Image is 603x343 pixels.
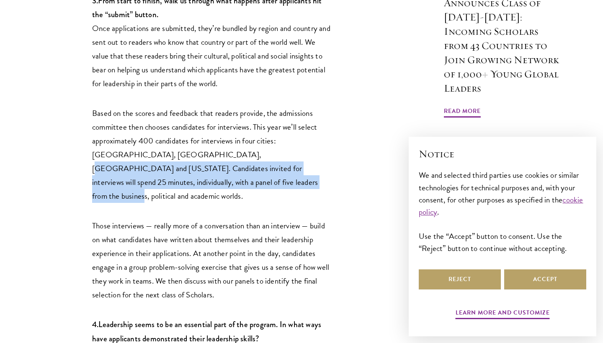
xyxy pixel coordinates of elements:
[504,269,586,289] button: Accept
[419,269,501,289] button: Reject
[419,194,583,218] a: cookie policy
[92,219,331,302] p: Those interviews — really more of a conversation than an interview — build on what candidates hav...
[92,106,331,203] p: Based on the scores and feedback that readers provide, the admissions committee then chooses cand...
[419,169,586,254] div: We and selected third parties use cookies or similar technologies for technical purposes and, wit...
[92,319,98,330] strong: 4.
[419,147,586,161] h2: Notice
[456,307,550,320] button: Learn more and customize
[444,106,481,119] span: Read More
